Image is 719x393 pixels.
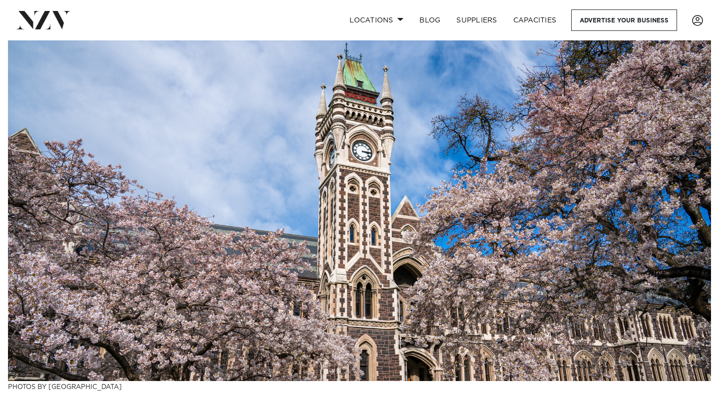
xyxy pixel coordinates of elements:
[571,9,677,31] a: Advertise your business
[505,9,565,31] a: Capacities
[8,381,711,392] h3: Photos by [GEOGRAPHIC_DATA]
[411,9,448,31] a: BLOG
[16,11,70,29] img: nzv-logo.png
[342,9,411,31] a: Locations
[448,9,505,31] a: SUPPLIERS
[8,40,711,381] img: Dunedin Venues for Hire - The Complete Guide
